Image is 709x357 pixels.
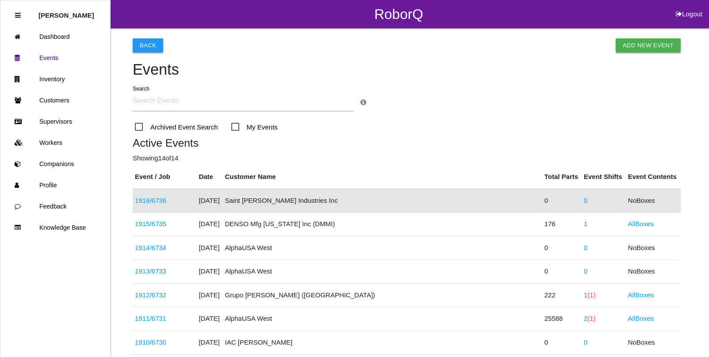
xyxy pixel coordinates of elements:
div: Counsels [135,290,194,300]
p: Rosie Blandino [38,5,94,19]
a: AllBoxes [628,315,654,322]
td: [DATE] [196,236,222,260]
a: 1910/6730 [135,338,166,346]
td: Grupo [PERSON_NAME] ([GEOGRAPHIC_DATA]) [223,283,542,307]
th: Event / Job [133,165,196,189]
a: 0 [584,267,587,275]
th: Date [196,165,222,189]
td: No Boxes [626,330,681,354]
a: AllBoxes [628,291,654,299]
td: AlphaUSA West [223,260,542,284]
td: No Boxes [626,236,681,260]
div: F17630B [135,314,194,324]
td: [DATE] [196,307,222,331]
td: AlphaUSA West [223,236,542,260]
a: Dashboard [0,26,110,47]
td: [DATE] [196,260,222,284]
a: Add New Event [616,38,681,53]
a: Inventory [0,68,110,90]
div: Close [15,5,21,26]
a: 1912/6732 [135,291,166,299]
div: 8203J2B [135,338,194,348]
td: [DATE] [196,330,222,354]
td: 0 [542,189,582,213]
span: Archived Event Search [135,122,218,133]
a: 1913/6733 [135,267,166,275]
a: Customers [0,90,110,111]
button: Back [133,38,163,53]
td: 176 [542,213,582,236]
td: [DATE] [196,213,222,236]
td: AlphaUSA West [223,307,542,331]
div: S2700-00 [135,243,194,253]
a: 0 [584,244,587,251]
td: [DATE] [196,283,222,307]
span: (1) [587,315,595,322]
td: No Boxes [626,189,681,213]
a: 0 [584,197,587,204]
div: 68403783AB [135,196,194,206]
a: Workers [0,132,110,153]
a: 2(1) [584,315,596,322]
a: 1 [584,220,587,228]
td: 222 [542,283,582,307]
a: 1(1) [584,291,596,299]
a: Companions [0,153,110,175]
a: Profile [0,175,110,196]
a: Events [0,47,110,68]
a: Search Info [360,99,366,106]
div: S1638 [135,266,194,277]
a: 0 [584,338,587,346]
a: 1915/6735 [135,220,166,228]
a: 1916/6736 [135,197,166,204]
th: Event Contents [626,165,681,189]
td: [DATE] [196,189,222,213]
th: Event Shifts [582,165,626,189]
td: No Boxes [626,260,681,284]
a: Knowledge Base [0,217,110,238]
th: Customer Name [223,165,542,189]
td: 25588 [542,307,582,331]
span: My Events [231,122,278,133]
td: DENSO Mfg [US_STATE] Inc (DMMI) [223,213,542,236]
a: 1914/6734 [135,244,166,251]
th: Total Parts [542,165,582,189]
div: WS ECM Hose Clamp [135,219,194,229]
a: AllBoxes [628,220,654,228]
a: Supervisors [0,111,110,132]
label: Search [133,85,149,93]
a: Feedback [0,196,110,217]
td: 0 [542,260,582,284]
td: Saint [PERSON_NAME] Industries Inc [223,189,542,213]
h5: Active Events [133,137,681,149]
h4: Events [133,61,681,78]
td: 0 [542,236,582,260]
a: 1911/6731 [135,315,166,322]
td: IAC [PERSON_NAME] [223,330,542,354]
td: 0 [542,330,582,354]
input: Search Events [133,91,354,111]
span: (1) [587,291,595,299]
p: Showing 14 of 14 [133,153,681,163]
